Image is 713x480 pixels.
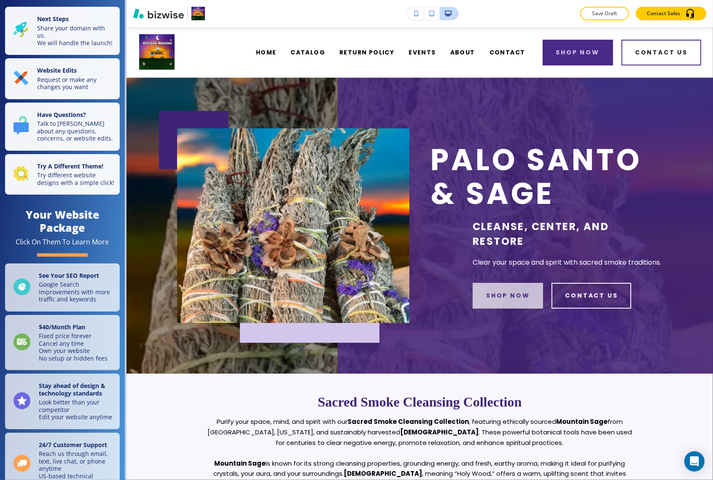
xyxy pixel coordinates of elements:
p: Purify your space, mind, and spirit with our , featuring ethically sourced from [GEOGRAPHIC_DATA]... [206,417,634,448]
strong: [DEMOGRAPHIC_DATA] [400,428,479,437]
img: Bizwise Logo [133,8,184,19]
span: ₱8.00 [151,107,167,114]
p: Contact Sales [647,10,680,17]
button: Add to cart [234,113,303,131]
a: $40/Month PlanFixed price foreverCancel any timeOwn your websiteNo setup or hidden fees [5,315,120,371]
span: ₱3.00 [261,98,276,105]
strong: Mountain Sage [556,417,608,426]
span: CONTACT [490,48,525,57]
strong: Try A Different Theme! [37,162,103,170]
a: Stay ahead of design & technology standardsLook better than your competitorEdit your website anytime [5,374,120,429]
a: See Your SEO ReportGoogle Search improvements with more traffic and keywords [5,263,120,312]
button: Save Draft [580,7,629,20]
p: Save Draft [591,10,618,17]
button: Next StepsShare your domain with us.We will handle the launch! [5,7,120,55]
p: Look better than your competitor Edit your website anytime [39,399,115,421]
p: Talk to [PERSON_NAME] about any questions, concerns, or website edits. [37,120,115,142]
p: Clear your space and spirit with sacred smoke traditions. [473,257,663,268]
span: ABOUT [450,48,475,57]
strong: Mountain Sage [215,459,266,468]
p: Request or make any changes you want [37,76,115,91]
button: Try A Different Theme!Try different website designs with a simple click! [5,154,120,195]
strong: [DEMOGRAPHIC_DATA] [344,469,422,478]
p: Fixed price forever Cancel any time Own your website No setup or hidden fees [39,332,108,362]
div: Open Intercom Messenger [684,451,705,472]
span: CATALOG [291,48,325,57]
strong: Website Edits [37,66,77,74]
h1: [DEMOGRAPHIC_DATA] [218,82,320,92]
strong: See Your SEO Report [39,271,99,279]
div: Click On Them To Learn More [16,238,109,247]
p: Palo Santo & Sage [430,143,663,211]
strong: Sacred Smoke Cleansing Collection [347,417,469,426]
strong: $ 40 /Month Plan [39,323,85,331]
p: Share your domain with us. We will handle the launch! [37,24,115,47]
p: Try different website designs with a simple click! [37,171,115,186]
img: Simplistic Sensations Rock Shop & Boutique [139,34,175,70]
span: RETURN POLICY [339,48,394,57]
p: Google Search improvements with more traffic and keywords [39,281,115,303]
button: Contact Sales [636,7,706,20]
button: Have Questions?Talk to [PERSON_NAME] about any questions, concerns, or website edits. [5,103,120,151]
button: contact us [622,40,701,65]
h1: Mountain Sage and Cedar Bundles [109,82,210,100]
button: Website EditsRequest or make any changes you want [5,58,120,99]
strong: Stay ahead of design & technology standards [39,382,105,397]
strong: 24/7 Customer Support [39,441,107,449]
button: CONTACT us [552,283,631,309]
strong: Next Steps [37,15,69,23]
span: HOME [256,48,277,57]
span: Sacred Smoke Cleansing Collection [318,394,522,409]
img: 1169b4cb06d9f862cba3b1230208972d.webp [177,128,409,323]
button: Shop now [543,40,613,65]
p: Cleanse, Center, and Restore [473,219,663,248]
img: Your Logo [191,7,205,20]
span: EVENTS [409,48,436,57]
h4: Your Website Package [5,208,120,234]
button: shop now [473,283,543,309]
strong: Have Questions? [37,111,86,119]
